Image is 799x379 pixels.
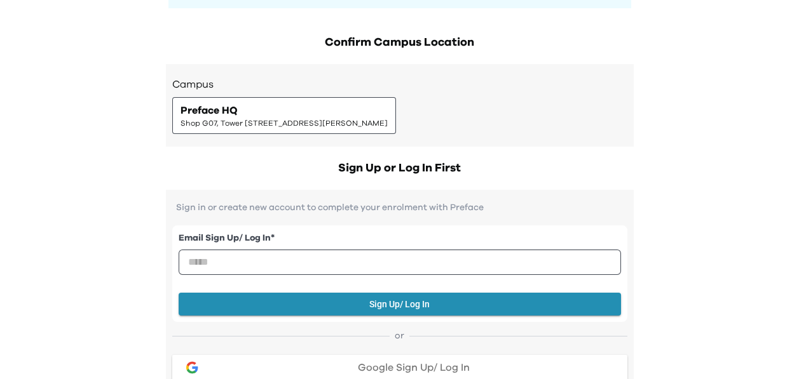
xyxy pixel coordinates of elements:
img: google login [184,360,200,375]
p: Sign in or create new account to complete your enrolment with Preface [172,203,627,213]
h2: Sign Up or Log In First [166,159,634,177]
label: Email Sign Up/ Log In * [179,232,621,245]
button: Sign Up/ Log In [179,293,621,316]
span: Preface HQ [181,103,238,118]
h2: Confirm Campus Location [166,34,634,51]
span: Shop G07, Tower [STREET_ADDRESS][PERSON_NAME] [181,118,388,128]
span: Google Sign Up/ Log In [358,362,470,373]
span: or [390,329,409,342]
h3: Campus [172,77,627,92]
